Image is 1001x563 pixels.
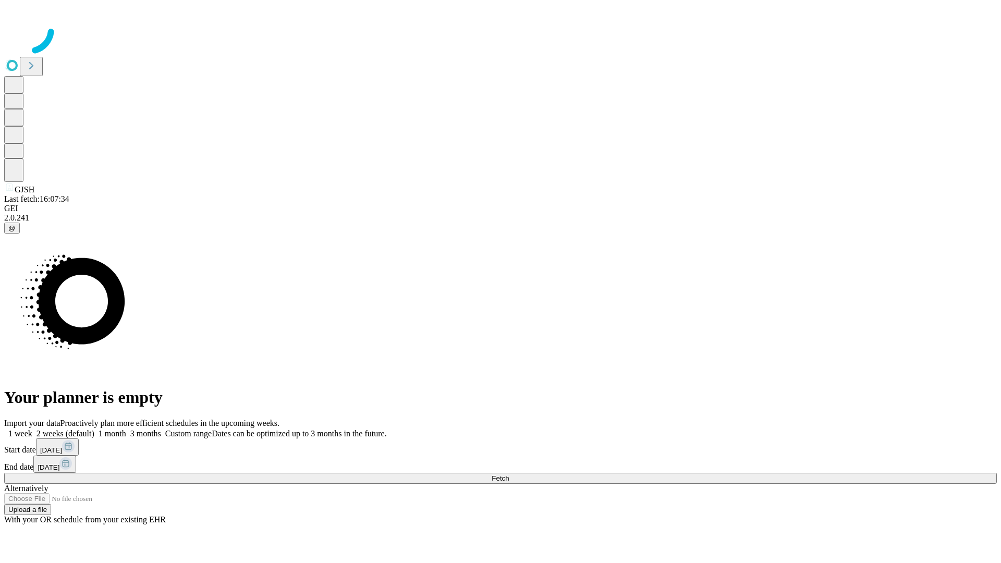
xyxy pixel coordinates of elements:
[36,438,79,456] button: [DATE]
[38,463,59,471] span: [DATE]
[4,504,51,515] button: Upload a file
[4,419,60,427] span: Import your data
[36,429,94,438] span: 2 weeks (default)
[40,446,62,454] span: [DATE]
[4,388,997,407] h1: Your planner is empty
[99,429,126,438] span: 1 month
[4,515,166,524] span: With your OR schedule from your existing EHR
[4,456,997,473] div: End date
[8,224,16,232] span: @
[4,213,997,223] div: 2.0.241
[4,473,997,484] button: Fetch
[212,429,386,438] span: Dates can be optimized up to 3 months in the future.
[4,194,69,203] span: Last fetch: 16:07:34
[4,484,48,493] span: Alternatively
[492,474,509,482] span: Fetch
[165,429,212,438] span: Custom range
[4,438,997,456] div: Start date
[4,223,20,234] button: @
[8,429,32,438] span: 1 week
[4,204,997,213] div: GEI
[60,419,279,427] span: Proactively plan more efficient schedules in the upcoming weeks.
[15,185,34,194] span: GJSH
[130,429,161,438] span: 3 months
[33,456,76,473] button: [DATE]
